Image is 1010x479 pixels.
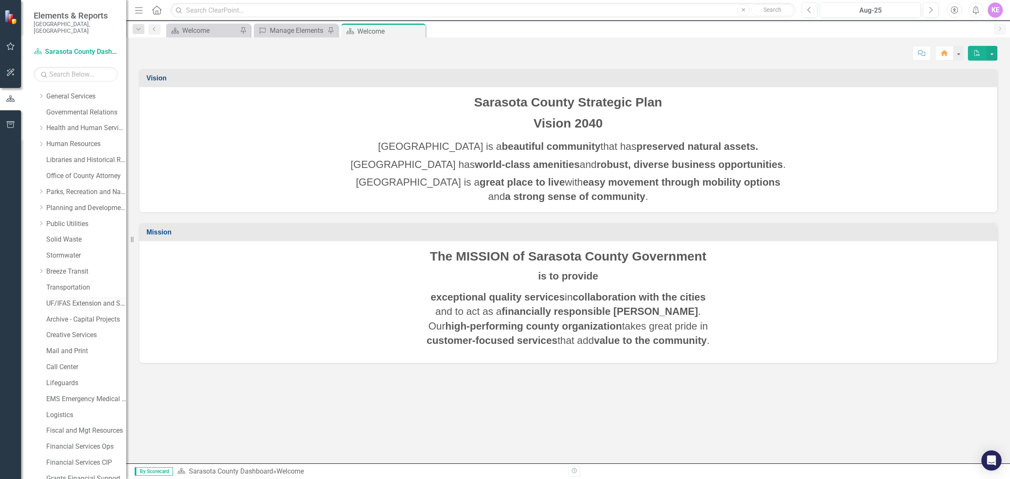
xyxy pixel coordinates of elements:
[583,176,780,188] strong: easy movement through mobility options
[981,450,1002,471] div: Open Intercom Messenger
[182,25,238,36] div: Welcome
[34,47,118,57] a: Sarasota County Dashboard
[34,11,118,21] span: Elements & Reports
[46,315,126,325] a: Archive - Capital Projects
[46,458,126,468] a: Financial Services CIP
[46,251,126,261] a: Stormwater
[46,410,126,420] a: Logistics
[820,3,921,18] button: Aug-25
[502,141,601,152] strong: beautiful community
[146,229,993,236] h3: Mission
[46,267,126,277] a: Breeze Transit
[177,467,562,476] div: »
[46,203,126,213] a: Planning and Development Services
[378,141,758,152] span: [GEOGRAPHIC_DATA] is a that has
[46,330,126,340] a: Creative Services
[46,92,126,101] a: General Services
[430,249,707,263] span: The MISSION of Sarasota County Government
[168,25,238,36] a: Welcome
[189,467,273,475] a: Sarasota County Dashboard
[46,362,126,372] a: Call Center
[351,159,786,170] span: [GEOGRAPHIC_DATA] has and .
[636,141,758,152] strong: preserved natural assets.
[34,21,118,35] small: [GEOGRAPHIC_DATA], [GEOGRAPHIC_DATA]
[502,306,698,317] strong: financially responsible [PERSON_NAME]
[356,176,781,202] span: [GEOGRAPHIC_DATA] is a with and .
[594,335,707,346] strong: value to the community
[46,426,126,436] a: Fiscal and Mgt Resources
[46,235,126,245] a: Solid Waste
[427,291,710,346] span: in and to act as a . Our takes great pride in that add .
[46,299,126,309] a: UF/IFAS Extension and Sustainability
[505,191,645,202] strong: a strong sense of community
[46,123,126,133] a: Health and Human Services
[146,75,993,82] h3: Vision
[170,3,795,18] input: Search ClearPoint...
[135,467,173,476] span: By Scorecard
[46,283,126,293] a: Transportation
[46,139,126,149] a: Human Resources
[46,346,126,356] a: Mail and Print
[46,171,126,181] a: Office of County Attorney
[427,335,558,346] strong: customer-focused services
[46,155,126,165] a: Libraries and Historical Resources
[46,108,126,117] a: Governmental Relations
[46,219,126,229] a: Public Utilities
[474,95,662,109] span: Sarasota County Strategic Plan
[270,25,325,36] div: Manage Elements
[46,187,126,197] a: Parks, Recreation and Natural Resources
[763,6,781,13] span: Search
[480,176,565,188] strong: great place to live
[46,394,126,404] a: EMS Emergency Medical Services
[538,270,598,282] strong: is to provide
[256,25,325,36] a: Manage Elements
[46,442,126,452] a: Financial Services Ops
[276,467,304,475] div: Welcome
[475,159,579,170] strong: world-class amenities
[597,159,783,170] strong: robust, diverse business opportunities
[751,4,793,16] button: Search
[988,3,1003,18] button: KE
[431,291,565,303] strong: exceptional quality services
[46,378,126,388] a: Lifeguards
[823,5,918,16] div: Aug-25
[445,320,622,332] strong: high-performing county organization
[573,291,706,303] strong: collaboration with the cities
[534,116,603,130] span: Vision 2040
[357,26,423,37] div: Welcome
[4,10,19,24] img: ClearPoint Strategy
[34,67,118,82] input: Search Below...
